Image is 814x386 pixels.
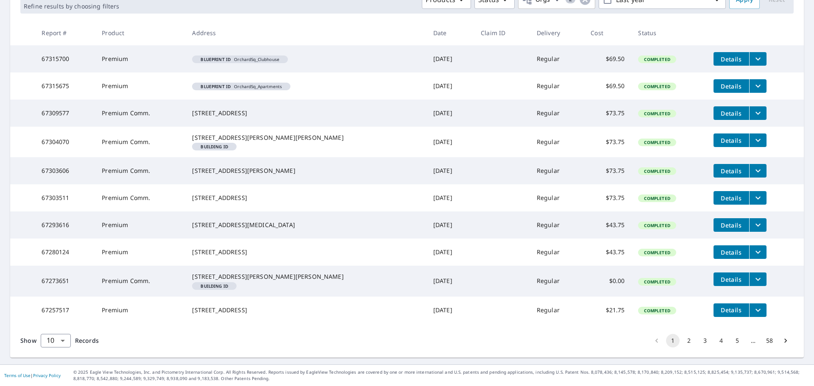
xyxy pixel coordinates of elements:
[719,248,744,256] span: Details
[584,127,631,157] td: $73.75
[427,72,474,100] td: [DATE]
[530,266,584,296] td: Regular
[530,211,584,239] td: Regular
[666,334,680,347] button: page 1
[427,127,474,157] td: [DATE]
[584,239,631,266] td: $43.75
[584,297,631,324] td: $21.75
[749,245,767,259] button: filesDropdownBtn-67280124
[35,266,95,296] td: 67273651
[192,194,419,202] div: [STREET_ADDRESS]
[719,136,744,144] span: Details
[584,72,631,100] td: $69.50
[749,303,767,317] button: filesDropdownBtn-67257517
[530,20,584,45] th: Delivery
[682,334,696,347] button: Go to page 2
[584,45,631,72] td: $69.50
[95,127,185,157] td: Premium Comm.
[749,164,767,178] button: filesDropdownBtn-67303606
[95,184,185,211] td: Premium Comm.
[639,250,675,255] span: Completed
[719,109,744,117] span: Details
[95,72,185,100] td: Premium
[95,297,185,324] td: Premium
[35,157,95,184] td: 67303606
[714,133,749,147] button: detailsBtn-67304070
[584,184,631,211] td: $73.75
[35,20,95,45] th: Report #
[95,211,185,239] td: Premium
[584,211,631,239] td: $43.75
[35,127,95,157] td: 67304070
[639,56,675,62] span: Completed
[73,369,810,382] p: © 2025 Eagle View Technologies, Inc. and Pictometry International Corp. All Rights Reserved. Repo...
[427,157,474,184] td: [DATE]
[749,191,767,205] button: filesDropdownBtn-67303511
[530,45,584,72] td: Regular
[714,106,749,120] button: detailsBtn-67309577
[747,336,760,345] div: …
[749,218,767,232] button: filesDropdownBtn-67293616
[763,334,776,347] button: Go to page 58
[639,222,675,228] span: Completed
[719,306,744,314] span: Details
[639,168,675,174] span: Completed
[714,245,749,259] button: detailsBtn-67280124
[584,20,631,45] th: Cost
[95,239,185,266] td: Premium
[427,20,474,45] th: Date
[749,106,767,120] button: filesDropdownBtn-67309577
[714,218,749,232] button: detailsBtn-67293616
[749,272,767,286] button: filesDropdownBtn-67273651
[698,334,712,347] button: Go to page 3
[714,52,749,66] button: detailsBtn-67315700
[33,372,61,378] a: Privacy Policy
[4,372,31,378] a: Terms of Use
[719,55,744,63] span: Details
[24,3,119,10] p: Refine results by choosing filters
[41,334,71,347] div: Show 10 records
[749,52,767,66] button: filesDropdownBtn-67315700
[714,334,728,347] button: Go to page 4
[35,211,95,239] td: 67293616
[730,334,744,347] button: Go to page 5
[749,133,767,147] button: filesDropdownBtn-67304070
[719,167,744,175] span: Details
[427,297,474,324] td: [DATE]
[530,72,584,100] td: Regular
[35,72,95,100] td: 67315675
[192,133,419,142] div: [STREET_ADDRESS][PERSON_NAME][PERSON_NAME]
[35,239,95,266] td: 67280124
[639,83,675,89] span: Completed
[714,79,749,93] button: detailsBtn-67315675
[779,334,792,347] button: Go to next page
[95,45,185,72] td: Premium
[649,334,794,347] nav: pagination navigation
[192,221,419,229] div: [STREET_ADDRESS][MEDICAL_DATA]
[427,239,474,266] td: [DATE]
[719,221,744,229] span: Details
[714,303,749,317] button: detailsBtn-67257517
[35,184,95,211] td: 67303511
[584,157,631,184] td: $73.75
[530,297,584,324] td: Regular
[530,127,584,157] td: Regular
[530,239,584,266] td: Regular
[427,100,474,127] td: [DATE]
[639,139,675,145] span: Completed
[719,275,744,283] span: Details
[714,191,749,205] button: detailsBtn-67303511
[41,329,71,353] div: 10
[95,266,185,296] td: Premium Comm.
[95,157,185,184] td: Premium Comm.
[4,373,61,378] p: |
[639,279,675,285] span: Completed
[719,194,744,202] span: Details
[474,20,530,45] th: Claim ID
[95,100,185,127] td: Premium Comm.
[714,164,749,178] button: detailsBtn-67303606
[192,167,419,175] div: [STREET_ADDRESS][PERSON_NAME]
[201,144,228,149] em: Building ID
[192,248,419,256] div: [STREET_ADDRESS]
[584,100,631,127] td: $73.75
